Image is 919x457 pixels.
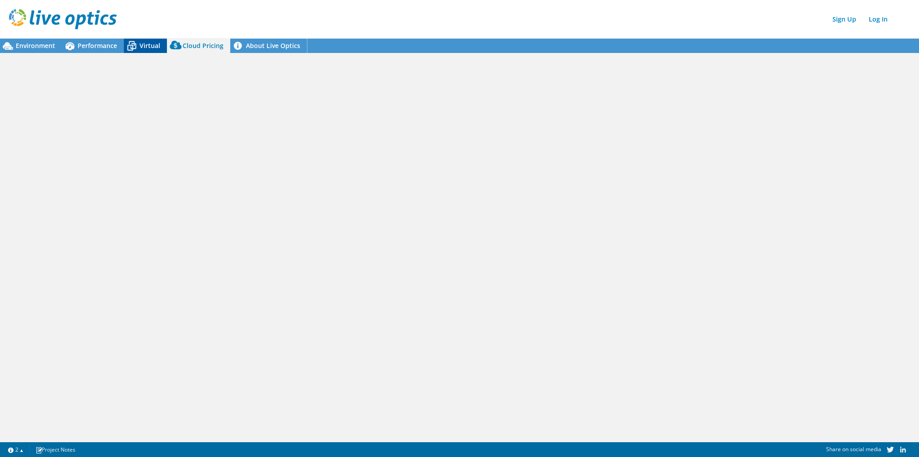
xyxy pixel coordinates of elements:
a: 2 [2,444,30,455]
span: Cloud Pricing [183,41,223,50]
img: live_optics_svg.svg [9,9,117,29]
span: Virtual [140,41,160,50]
a: Sign Up [828,13,861,26]
a: About Live Optics [230,39,307,53]
span: Environment [16,41,55,50]
a: Project Notes [29,444,82,455]
span: Share on social media [826,445,881,453]
span: Performance [78,41,117,50]
a: Log In [864,13,892,26]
